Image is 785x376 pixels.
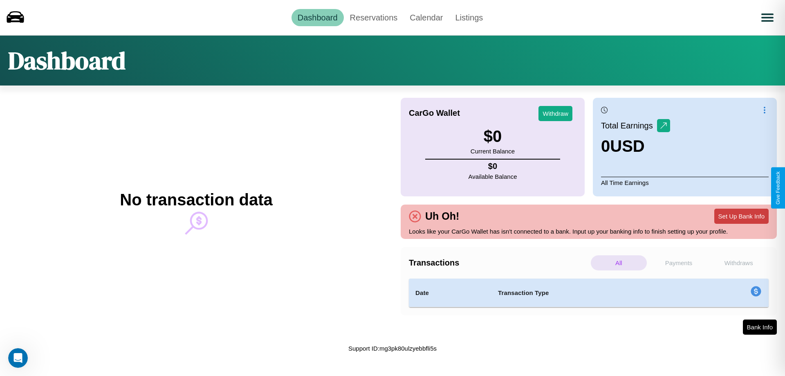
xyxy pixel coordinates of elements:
[421,210,463,222] h4: Uh Oh!
[601,137,670,155] h3: 0 USD
[469,162,517,171] h4: $ 0
[409,226,769,237] p: Looks like your CarGo Wallet has isn't connected to a bank. Input up your banking info to finish ...
[344,9,404,26] a: Reservations
[651,255,707,270] p: Payments
[292,9,344,26] a: Dashboard
[348,343,437,354] p: Support ID: mg3pk80ulzyebbfli5s
[120,191,272,209] h2: No transaction data
[471,127,515,146] h3: $ 0
[538,106,572,121] button: Withdraw
[415,288,485,298] h4: Date
[775,171,781,205] div: Give Feedback
[409,258,589,268] h4: Transactions
[714,209,769,224] button: Set Up Bank Info
[591,255,647,270] p: All
[498,288,684,298] h4: Transaction Type
[469,171,517,182] p: Available Balance
[404,9,449,26] a: Calendar
[8,348,28,368] iframe: Intercom live chat
[449,9,489,26] a: Listings
[743,320,777,335] button: Bank Info
[601,177,769,188] p: All Time Earnings
[471,146,515,157] p: Current Balance
[409,279,769,307] table: simple table
[409,108,460,118] h4: CarGo Wallet
[711,255,767,270] p: Withdraws
[756,6,779,29] button: Open menu
[601,118,657,133] p: Total Earnings
[8,44,126,77] h1: Dashboard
